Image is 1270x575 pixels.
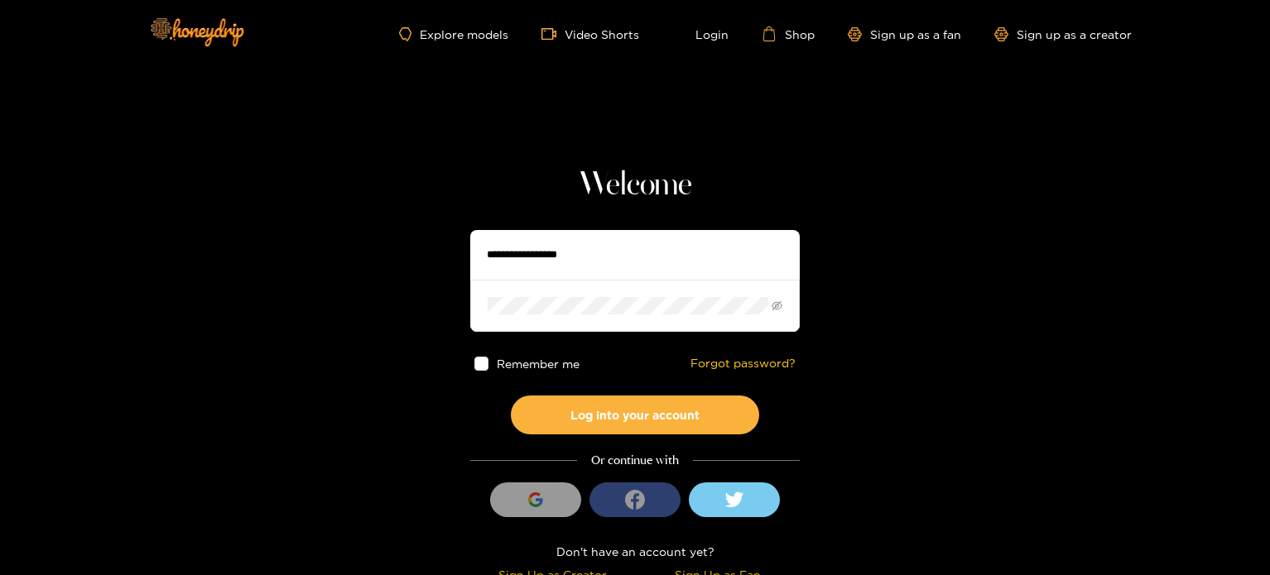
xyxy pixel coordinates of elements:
div: Or continue with [470,451,800,470]
a: Shop [762,26,815,41]
a: Sign up as a fan [848,27,961,41]
a: Login [672,26,729,41]
a: Video Shorts [541,26,639,41]
a: Explore models [399,27,508,41]
span: video-camera [541,26,565,41]
span: Remember me [497,357,580,370]
h1: Welcome [470,165,800,205]
span: eye-invisible [772,300,782,311]
a: Sign up as a creator [994,27,1132,41]
div: Don't have an account yet? [470,542,800,561]
button: Log into your account [511,395,759,434]
a: Forgot password? [690,357,796,371]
